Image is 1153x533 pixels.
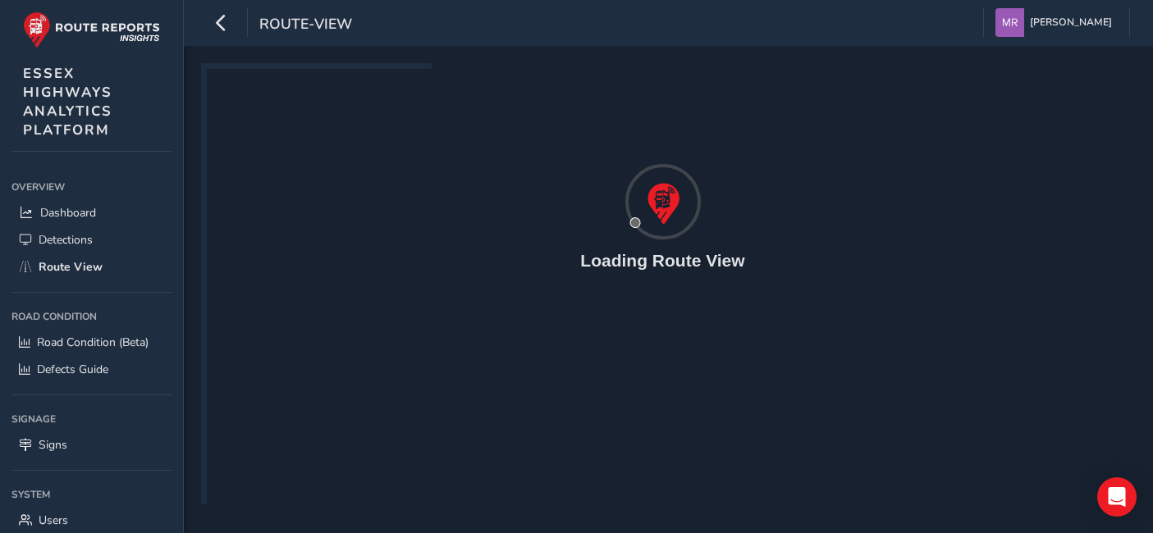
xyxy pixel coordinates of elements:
span: Users [39,512,68,528]
span: Defects Guide [37,362,108,377]
a: Detections [11,226,172,253]
span: Detections [39,232,93,248]
span: Route View [39,259,103,275]
a: Route View [11,253,172,280]
span: Road Condition (Beta) [37,335,149,350]
a: Road Condition (Beta) [11,329,172,356]
div: Open Intercom Messenger [1097,477,1137,517]
button: [PERSON_NAME] [995,8,1118,37]
span: Signs [39,437,67,453]
div: Road Condition [11,304,172,329]
span: route-view [259,14,352,37]
h4: Loading Route View [580,250,744,271]
a: Dashboard [11,199,172,226]
img: diamond-layout [995,8,1024,37]
div: System [11,482,172,507]
img: rr logo [23,11,160,48]
span: Dashboard [40,205,96,221]
div: Overview [11,175,172,199]
a: Signs [11,431,172,458]
span: ESSEX HIGHWAYS ANALYTICS PLATFORM [23,64,112,139]
span: [PERSON_NAME] [1030,8,1112,37]
div: Signage [11,407,172,431]
a: Defects Guide [11,356,172,383]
